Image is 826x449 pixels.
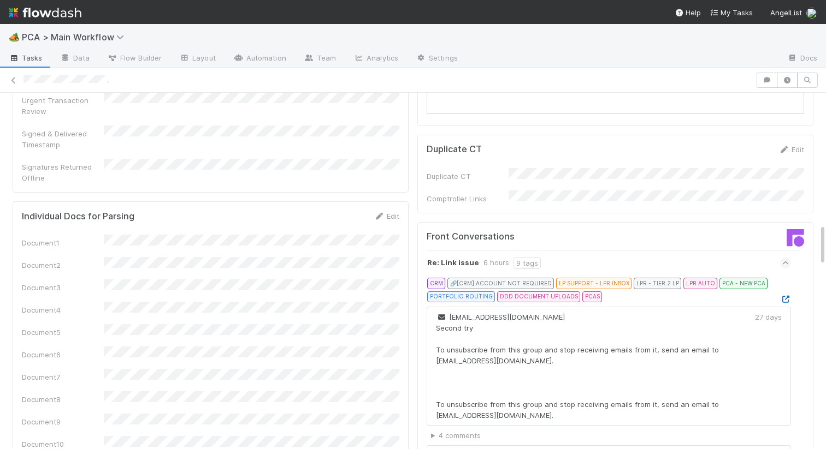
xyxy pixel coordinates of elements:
[719,278,768,289] div: PCA - NEW PCA
[9,3,81,22] img: logo-inverted-e16ddd16eac7371096b0.svg
[755,312,782,322] div: 27 days
[427,231,607,242] h5: Front Conversations
[778,145,804,154] a: Edit
[778,50,826,68] a: Docs
[770,8,802,17] span: AngelList
[225,50,295,68] a: Automation
[497,291,580,302] div: DDD DOCUMENT UPLOADS
[98,50,170,68] a: Flow Builder
[22,260,104,271] div: Document2
[407,50,467,68] a: Settings
[22,211,134,222] h5: Individual Docs for Parsing
[427,171,509,182] div: Duplicate CT
[436,322,755,421] div: Second try To unsubscribe from this group and stop receiving emails from it, send an email to [EM...
[22,394,104,405] div: Document8
[483,257,509,269] div: 6 hours
[634,278,681,289] div: LPR - TIER 2 LP
[170,50,225,68] a: Layout
[22,304,104,315] div: Document4
[22,327,104,338] div: Document5
[22,128,104,150] div: Signed & Delivered Timestamp
[427,144,482,155] h5: Duplicate CT
[295,50,345,68] a: Team
[787,229,804,247] img: front-logo-b4b721b83371efbadf0a.svg
[675,7,701,18] div: Help
[514,257,541,269] div: 9 tags
[582,291,602,302] div: PCAS
[22,416,104,427] div: Document9
[22,95,104,117] div: Urgent Transaction Review
[345,50,407,68] a: Analytics
[22,282,104,293] div: Document3
[427,257,479,269] strong: Re: Link issue
[710,8,753,17] span: My Tasks
[374,212,399,220] a: Edit
[447,278,554,289] div: 🔗 [CRM] ACCOUNT NOT REQUIRED
[22,237,104,248] div: Document1
[22,161,104,183] div: Signatures Returned Offline
[427,278,445,289] div: CRM
[51,50,98,68] a: Data
[22,32,129,43] span: PCA > Main Workflow
[9,32,20,41] span: 🏕️
[436,313,565,321] span: [EMAIL_ADDRESS][DOMAIN_NAME]
[22,372,104,382] div: Document7
[427,291,495,302] div: PORTFOLIO ROUTING
[556,278,632,289] div: LP SUPPORT - LPR INBOX
[431,430,791,441] summary: 4 comments
[107,52,162,63] span: Flow Builder
[806,8,817,19] img: avatar_d89a0a80-047e-40c9-bdc2-a2d44e645fd3.png
[9,52,43,63] span: Tasks
[683,278,717,289] div: LPR AUTO
[22,349,104,360] div: Document6
[427,193,509,204] div: Comptroller Links
[710,7,753,18] a: My Tasks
